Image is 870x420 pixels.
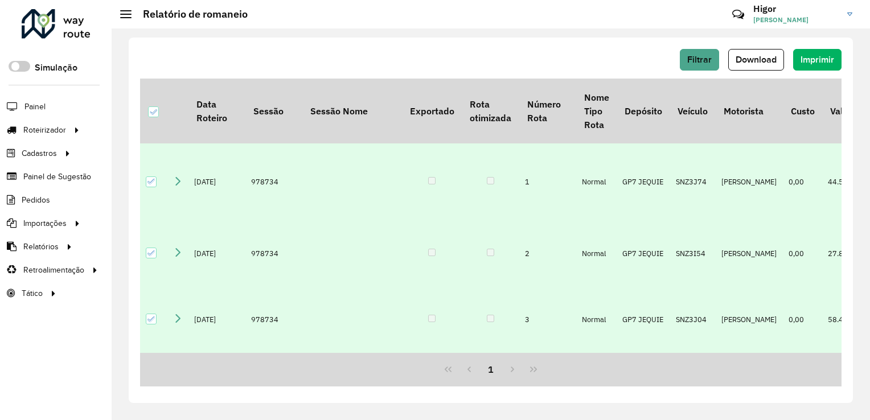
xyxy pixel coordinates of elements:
th: Depósito [617,79,670,143]
td: [PERSON_NAME] [716,143,783,220]
td: QYZ9B98 [670,352,716,397]
td: 0,00 [783,143,822,220]
label: Simulação [35,61,77,75]
td: SNZ3J74 [670,143,716,220]
span: Pedidos [22,194,50,206]
td: [DATE] [188,220,245,286]
button: Filtrar [680,49,719,71]
a: Contato Rápido [726,2,750,27]
td: Normal [576,286,617,352]
td: [DATE] [188,143,245,220]
td: 3 [519,286,576,352]
td: 978734 [245,143,302,220]
td: 0,00 [783,352,822,397]
td: 58.425,08 [822,286,869,352]
td: GP7 JEQUIE [617,352,670,397]
td: Normal [576,352,617,397]
th: Número Rota [519,79,576,143]
th: Exportado [402,79,462,143]
span: [PERSON_NAME] [753,15,839,25]
td: Normal [576,220,617,286]
td: 1 [519,143,576,220]
td: [PERSON_NAME] [716,352,783,397]
span: Painel de Sugestão [23,171,91,183]
td: [PERSON_NAME] [716,286,783,352]
span: Download [736,55,777,64]
td: 4 [519,352,576,397]
span: Cadastros [22,147,57,159]
td: 978734 [245,286,302,352]
span: Roteirizador [23,124,66,136]
span: Relatórios [23,241,59,253]
button: 1 [480,359,502,380]
td: 2 [519,220,576,286]
td: SNZ3I54 [670,220,716,286]
th: Veículo [670,79,716,143]
span: Imprimir [801,55,834,64]
th: Sessão [245,79,302,143]
span: Importações [23,217,67,229]
button: Imprimir [793,49,842,71]
h2: Relatório de romaneio [132,8,248,20]
th: Sessão Nome [302,79,402,143]
span: Filtrar [687,55,712,64]
td: 978734 [245,220,302,286]
span: Retroalimentação [23,264,84,276]
th: Data Roteiro [188,79,245,143]
td: 23.528,82 [822,352,869,397]
th: Motorista [716,79,783,143]
td: SNZ3J04 [670,286,716,352]
button: Download [728,49,784,71]
span: Tático [22,287,43,299]
td: Normal [576,143,617,220]
td: [DATE] [188,352,245,397]
td: 978734 [245,352,302,397]
th: Valor [822,79,869,143]
th: Rota otimizada [462,79,519,143]
td: 0,00 [783,286,822,352]
h3: Higor [753,3,839,14]
td: GP7 JEQUIE [617,220,670,286]
td: GP7 JEQUIE [617,286,670,352]
td: [PERSON_NAME] [716,220,783,286]
th: Custo [783,79,822,143]
span: Painel [24,101,46,113]
td: 0,00 [783,220,822,286]
th: Nome Tipo Rota [576,79,617,143]
td: 27.867,73 [822,220,869,286]
td: 44.570,26 [822,143,869,220]
td: GP7 JEQUIE [617,143,670,220]
td: [DATE] [188,286,245,352]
